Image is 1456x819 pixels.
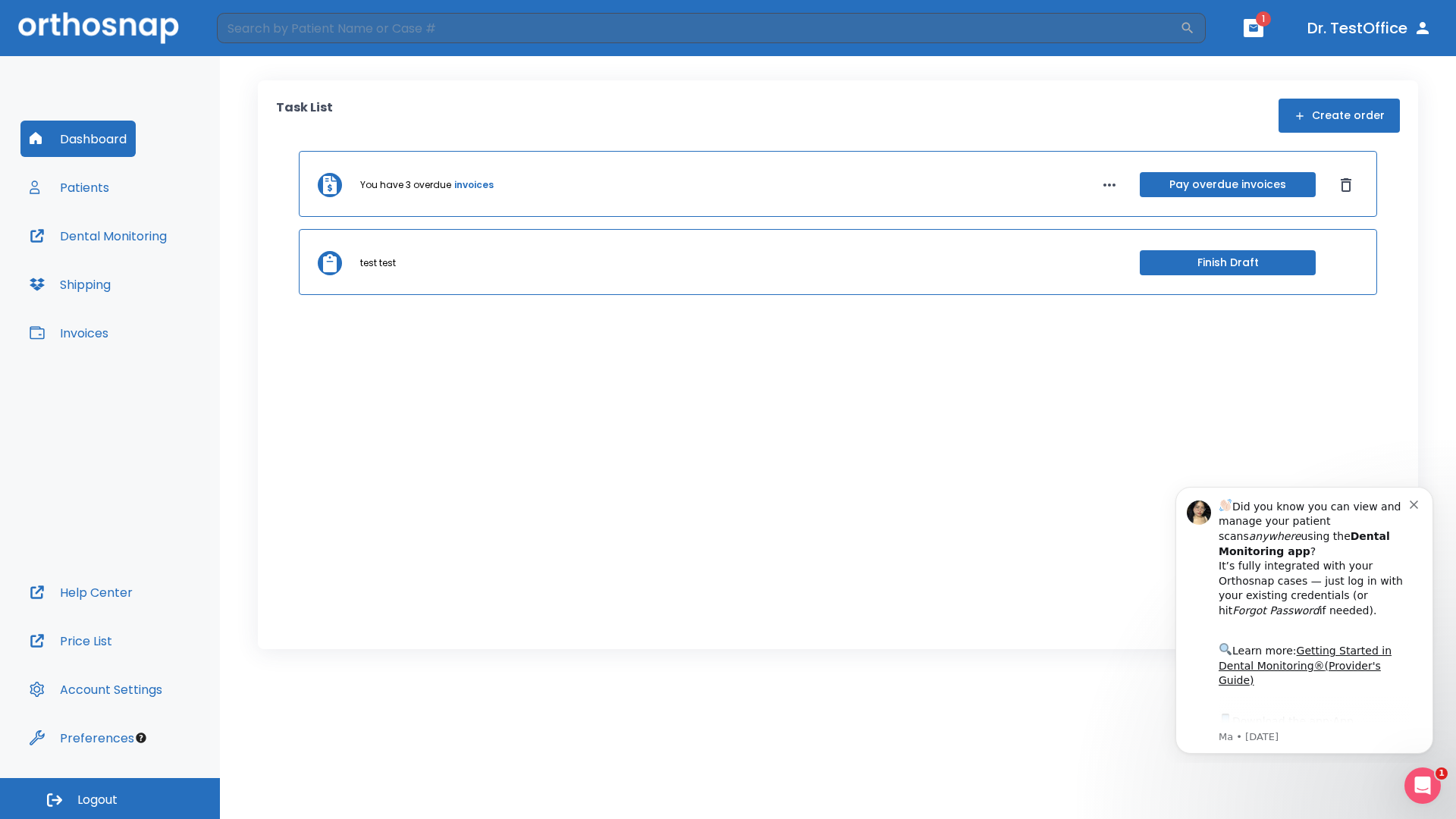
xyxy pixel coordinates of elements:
[20,121,136,157] button: Dashboard
[20,671,171,708] button: Account Settings
[66,242,201,269] a: App Store
[134,731,148,745] div: Tooltip anchor
[1301,14,1438,42] button: Dr. TestOffice
[20,315,118,351] button: Invoices
[77,792,118,808] span: Logout
[257,24,269,36] button: Dismiss notification
[66,257,257,271] p: Message from Ma, sent 5w ago
[1334,173,1358,197] button: Dismiss
[1153,473,1456,763] iframe: Intercom notifications message
[1140,250,1316,275] button: Finish Draft
[18,12,179,43] img: Orthosnap
[20,623,121,659] button: Price List
[454,178,494,192] a: invoices
[20,574,142,610] button: Help Center
[20,266,120,303] button: Shipping
[66,238,257,315] div: Download the app: | ​ Let us know if you need help getting started!
[20,169,118,206] button: Patients
[1256,11,1271,27] span: 1
[1436,767,1448,780] span: 1
[20,218,176,254] button: Dental Monitoring
[217,13,1180,43] input: Search by Patient Name or Case #
[1404,767,1441,804] iframe: Intercom live chat
[276,99,333,133] p: Task List
[360,256,396,270] p: test test
[1279,99,1400,133] button: Create order
[20,720,143,756] button: Preferences
[1140,172,1316,197] button: Pay overdue invoices
[360,178,451,192] p: You have 3 overdue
